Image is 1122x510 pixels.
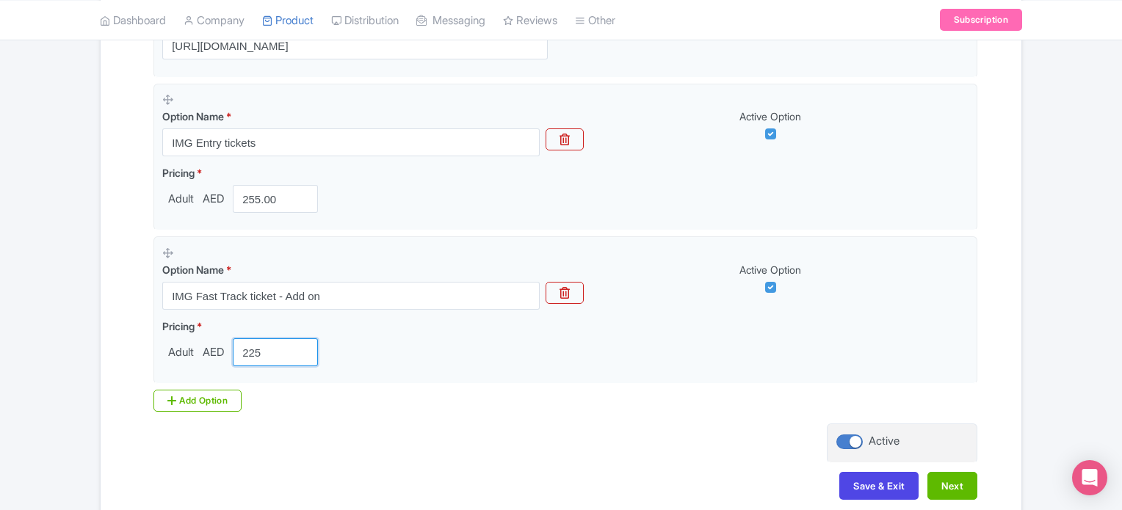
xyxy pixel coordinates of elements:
[940,9,1022,31] a: Subscription
[162,282,540,310] input: Option Name
[233,338,318,366] input: 0.00
[162,191,200,208] span: Adult
[200,344,227,361] span: AED
[869,433,900,450] div: Active
[162,167,195,179] span: Pricing
[162,263,224,276] span: Option Name
[162,320,195,332] span: Pricing
[839,472,919,500] button: Save & Exit
[1072,460,1107,495] div: Open Intercom Messenger
[162,110,224,123] span: Option Name
[153,390,242,412] div: Add Option
[233,185,318,213] input: 0.00
[162,344,200,361] span: Adult
[739,110,801,123] span: Active Option
[200,191,227,208] span: AED
[162,128,540,156] input: Option Name
[162,32,548,59] input: Product landing page link
[739,263,801,276] span: Active Option
[927,472,977,500] button: Next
